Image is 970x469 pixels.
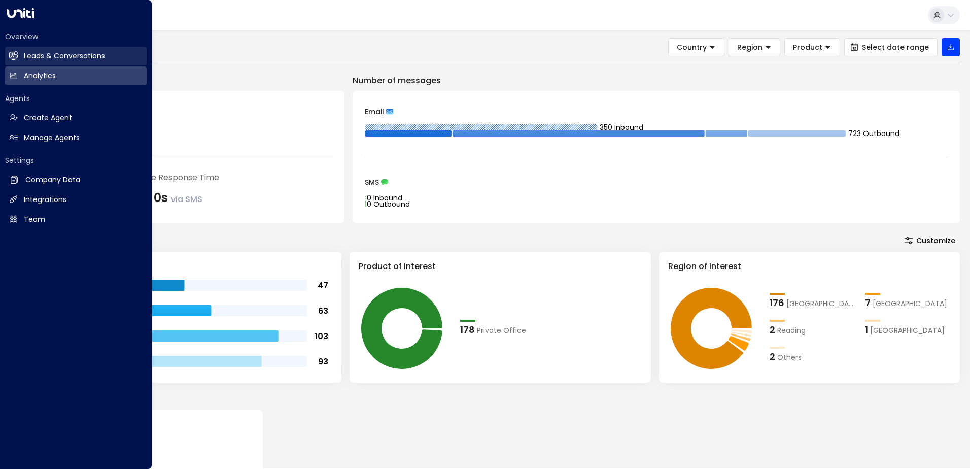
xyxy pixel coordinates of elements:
[870,325,945,336] span: Surrey
[367,199,410,209] tspan: 0 Outbound
[41,75,344,87] p: Engagement Metrics
[171,193,202,205] span: via SMS
[5,66,147,85] a: Analytics
[865,296,951,310] div: 7Cambridge
[365,108,384,115] span: Email
[844,38,938,56] button: Select date range
[5,109,147,127] a: Create Agent
[848,128,899,139] tspan: 723 Outbound
[24,214,45,225] h2: Team
[770,323,855,337] div: 2Reading
[367,193,402,203] tspan: 0 Inbound
[460,323,546,337] div: 178Private Office
[5,128,147,147] a: Manage Agents
[318,305,328,317] tspan: 63
[793,43,822,52] span: Product
[318,280,328,291] tspan: 47
[770,323,775,337] div: 2
[865,323,951,337] div: 1Surrey
[24,71,56,81] h2: Analytics
[777,325,806,336] span: Reading
[24,194,66,205] h2: Integrations
[865,296,871,310] div: 7
[668,38,724,56] button: Country
[600,122,643,132] tspan: 350 Inbound
[24,51,105,61] h2: Leads & Conversations
[315,330,328,342] tspan: 103
[5,155,147,165] h2: Settings
[365,179,948,186] div: SMS
[359,260,641,273] h3: Product of Interest
[41,393,960,405] p: Conversion Metrics
[729,38,780,56] button: Region
[899,233,960,248] button: Customize
[53,103,332,115] div: Number of Inquiries
[862,43,929,51] span: Select date range
[770,296,855,310] div: 176London
[777,352,802,363] span: Others
[786,298,855,309] span: London
[5,190,147,209] a: Integrations
[668,260,951,273] h3: Region of Interest
[154,189,202,207] div: 0s
[5,171,147,189] a: Company Data
[5,210,147,229] a: Team
[477,325,526,336] span: Private Office
[25,175,80,185] h2: Company Data
[770,350,775,363] div: 2
[5,31,147,42] h2: Overview
[24,113,72,123] h2: Create Agent
[24,132,80,143] h2: Manage Agents
[460,323,475,337] div: 178
[318,356,328,367] tspan: 93
[5,47,147,65] a: Leads & Conversations
[873,298,947,309] span: Cambridge
[53,172,332,184] div: [PERSON_NAME] Average Response Time
[353,75,960,87] p: Number of messages
[784,38,840,56] button: Product
[737,43,763,52] span: Region
[677,43,707,52] span: Country
[50,260,332,273] h3: Range of Team Size
[5,93,147,104] h2: Agents
[770,350,855,363] div: 2Others
[770,296,784,310] div: 176
[865,323,868,337] div: 1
